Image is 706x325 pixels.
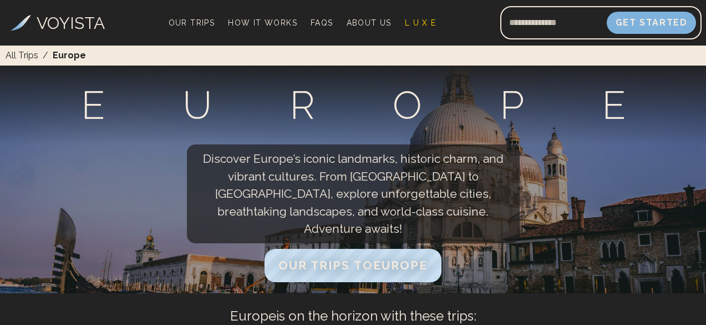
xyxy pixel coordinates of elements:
span: Our Trips to Europe [278,258,428,272]
img: Voyista Logo [11,15,31,31]
span: L U X E [405,18,436,27]
h1: Europe [81,76,703,134]
a: Our Trips toEurope [265,261,442,272]
input: Email address [500,9,607,36]
span: Our Trips [169,18,215,27]
a: About Us [342,15,396,31]
span: / [43,49,48,62]
span: FAQs [311,18,333,27]
a: L U X E [400,15,441,31]
button: Our Trips toEurope [265,249,442,282]
a: All Trips [6,49,38,62]
a: Our Trips [164,15,220,31]
span: How It Works [228,18,297,27]
span: Europe [53,49,86,62]
a: VOYISTA [11,11,105,36]
p: Discover Europe’s iconic landmarks, historic charm, and vibrant cultures. From [GEOGRAPHIC_DATA] ... [192,150,514,238]
button: Get Started [607,12,697,34]
a: FAQs [306,15,338,31]
a: How It Works [224,15,302,31]
span: About Us [347,18,392,27]
h3: VOYISTA [37,11,105,36]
